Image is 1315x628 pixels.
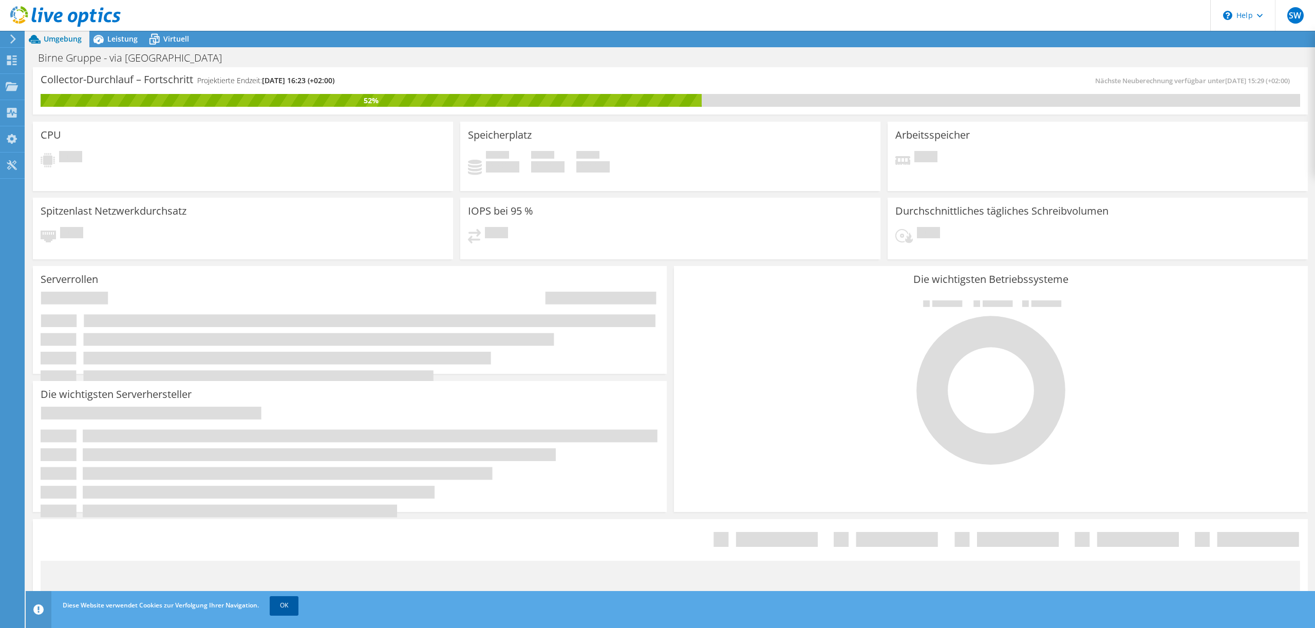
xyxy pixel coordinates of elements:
span: Insgesamt [576,151,599,161]
span: Diese Website verwendet Cookies zur Verfolgung Ihrer Navigation. [63,601,259,610]
span: [DATE] 16:23 (+02:00) [262,75,334,85]
span: Ausstehend [917,227,940,241]
h3: Speicherplatz [468,129,532,141]
span: Belegt [486,151,509,161]
span: Verfügbar [531,151,554,161]
span: Ausstehend [485,227,508,241]
h3: Die wichtigsten Betriebssysteme [682,274,1300,285]
span: Umgebung [44,34,82,44]
span: Ausstehend [59,151,82,165]
span: Nächste Neuberechnung verfügbar unter [1095,76,1295,85]
h1: Birne Gruppe - via [GEOGRAPHIC_DATA] [33,52,238,64]
span: Leistung [107,34,138,44]
h4: 0 GiB [531,161,565,173]
span: SW [1287,7,1304,24]
span: Ausstehend [914,151,937,165]
h4: Projektierte Endzeit: [197,75,334,86]
span: Virtuell [163,34,189,44]
h3: Die wichtigsten Serverhersteller [41,389,192,400]
h3: Arbeitsspeicher [895,129,970,141]
svg: \n [1223,11,1232,20]
a: OK [270,596,298,615]
h4: 0 GiB [576,161,610,173]
span: [DATE] 15:29 (+02:00) [1225,76,1290,85]
h3: CPU [41,129,61,141]
span: Ausstehend [60,227,83,241]
h3: Durchschnittliches tägliches Schreibvolumen [895,205,1109,217]
h4: 0 GiB [486,161,519,173]
h3: IOPS bei 95 % [468,205,533,217]
h3: Spitzenlast Netzwerkdurchsatz [41,205,186,217]
div: 52% [41,95,702,106]
h3: Serverrollen [41,274,98,285]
